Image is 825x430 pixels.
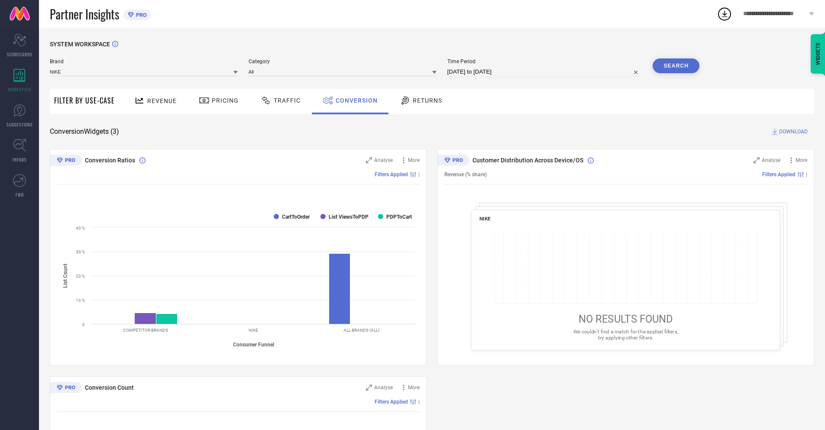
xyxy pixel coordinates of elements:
text: List ViewsToPDP [329,214,369,220]
text: PDPToCart [386,214,412,220]
div: Premium [437,155,469,168]
span: Filters Applied [375,171,408,178]
span: | [806,171,807,178]
span: Pricing [212,97,239,104]
span: SUGGESTIONS [6,121,33,128]
span: Filters Applied [375,399,408,405]
span: NIKE [479,216,491,222]
span: Analyse [374,157,393,163]
text: 0 [82,322,85,327]
div: Open download list [717,6,732,22]
span: Revenue [147,97,177,104]
text: 40 % [76,226,85,230]
span: PRO [134,12,147,18]
text: 10 % [76,298,85,303]
div: Premium [50,382,82,395]
text: 20 % [76,274,85,278]
input: Select time period [447,67,642,77]
span: Filter By Use-Case [54,95,115,106]
span: Conversion Widgets ( 3 ) [50,127,119,136]
text: NIKE [249,328,258,333]
span: Customer Distribution Across Device/OS [472,157,583,164]
span: SCORECARDS [7,51,32,58]
span: Analyse [762,157,780,163]
span: | [418,399,420,405]
span: We couldn’t find a match for the applied filters, try applying other filters. [573,329,678,340]
span: Category [249,58,437,65]
span: Partner Insights [50,5,119,23]
tspan: List Count [62,263,68,288]
text: ALL BRANDS (ALL) [343,328,379,333]
span: Returns [413,97,442,104]
span: NO RESULTS FOUND [579,313,673,325]
span: SYSTEM WORKSPACE [50,41,110,48]
text: CartToOrder [282,214,310,220]
span: Conversion Count [85,384,134,391]
span: Conversion [336,97,378,104]
span: Conversion Ratios [85,157,135,164]
span: More [796,157,807,163]
span: DOWNLOAD [779,127,808,136]
span: TRENDS [12,156,27,163]
text: COMPETITOR BRANDS [123,328,168,333]
svg: Zoom [366,385,372,391]
span: Brand [50,58,238,65]
span: More [408,385,420,391]
span: Filters Applied [762,171,796,178]
span: Revenue (% share) [444,171,487,178]
span: FWD [16,191,24,198]
svg: Zoom [366,157,372,163]
span: Time Period [447,58,642,65]
span: More [408,157,420,163]
text: 30 % [76,249,85,254]
div: Premium [50,155,82,168]
svg: Zoom [754,157,760,163]
span: Analyse [374,385,393,391]
tspan: Consumer Funnel [233,342,274,348]
span: Traffic [274,97,301,104]
span: WORKSPACE [8,86,32,93]
button: Search [653,58,699,73]
span: | [418,171,420,178]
